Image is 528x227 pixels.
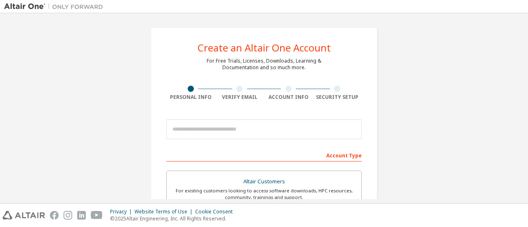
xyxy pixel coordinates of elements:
img: facebook.svg [50,211,59,220]
div: Website Terms of Use [134,208,195,215]
div: Create an Altair One Account [198,43,331,53]
div: Privacy [110,208,134,215]
div: Personal Info [166,94,215,101]
img: linkedin.svg [77,211,86,220]
p: © 2025 Altair Engineering, Inc. All Rights Reserved. [110,215,238,222]
img: Altair One [4,2,107,11]
div: Cookie Consent [195,208,238,215]
img: altair_logo.svg [2,211,45,220]
img: instagram.svg [64,211,72,220]
div: Account Type [166,148,362,161]
div: Account Info [264,94,313,101]
div: For existing customers looking to access software downloads, HPC resources, community, trainings ... [172,187,356,201]
div: For Free Trials, Licenses, Downloads, Learning & Documentation and so much more. [207,58,321,71]
div: Altair Customers [172,176,356,187]
div: Verify Email [215,94,264,101]
div: Security Setup [313,94,362,101]
img: youtube.svg [91,211,103,220]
